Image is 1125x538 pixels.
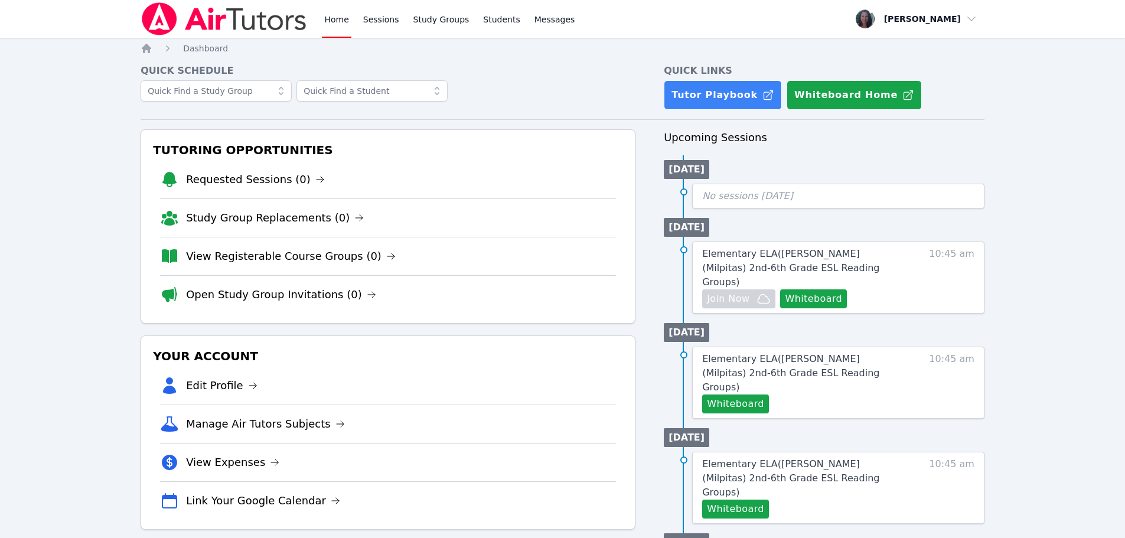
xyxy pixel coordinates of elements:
input: Quick Find a Student [296,80,448,102]
h4: Quick Links [664,64,984,78]
a: View Expenses [186,454,279,471]
a: Tutor Playbook [664,80,782,110]
input: Quick Find a Study Group [141,80,292,102]
button: Whiteboard [702,500,769,519]
span: 10:45 am [929,247,974,308]
span: Dashboard [183,44,228,53]
a: Study Group Replacements (0) [186,210,364,226]
button: Whiteboard Home [787,80,922,110]
a: Elementary ELA([PERSON_NAME] (Milpitas) 2nd-6th Grade ESL Reading Groups) [702,457,906,500]
li: [DATE] [664,160,709,179]
span: Join Now [707,292,749,306]
h4: Quick Schedule [141,64,635,78]
a: Dashboard [183,43,228,54]
a: Edit Profile [186,377,257,394]
a: Requested Sessions (0) [186,171,325,188]
a: View Registerable Course Groups (0) [186,248,396,265]
a: Open Study Group Invitations (0) [186,286,376,303]
a: Link Your Google Calendar [186,493,340,509]
span: Messages [534,14,575,25]
nav: Breadcrumb [141,43,984,54]
button: Whiteboard [780,289,847,308]
span: No sessions [DATE] [702,190,793,201]
a: Elementary ELA([PERSON_NAME] (Milpitas) 2nd-6th Grade ESL Reading Groups) [702,247,906,289]
span: Elementary ELA ( [PERSON_NAME] (Milpitas) 2nd-6th Grade ESL Reading Groups ) [702,353,879,393]
span: Elementary ELA ( [PERSON_NAME] (Milpitas) 2nd-6th Grade ESL Reading Groups ) [702,458,879,498]
h3: Tutoring Opportunities [151,139,625,161]
span: 10:45 am [929,457,974,519]
span: 10:45 am [929,352,974,413]
button: Whiteboard [702,394,769,413]
li: [DATE] [664,323,709,342]
h3: Your Account [151,345,625,367]
a: Elementary ELA([PERSON_NAME] (Milpitas) 2nd-6th Grade ESL Reading Groups) [702,352,906,394]
a: Manage Air Tutors Subjects [186,416,345,432]
img: Air Tutors [141,2,308,35]
button: Join Now [702,289,775,308]
li: [DATE] [664,428,709,447]
span: Elementary ELA ( [PERSON_NAME] (Milpitas) 2nd-6th Grade ESL Reading Groups ) [702,248,879,288]
h3: Upcoming Sessions [664,129,984,146]
li: [DATE] [664,218,709,237]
